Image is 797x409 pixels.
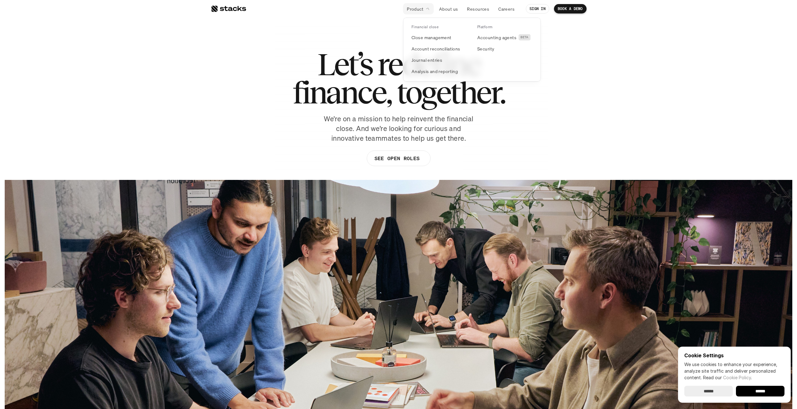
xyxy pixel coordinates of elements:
[320,114,477,143] p: We’re on a mission to help reinvent the financial close. And we’re looking for curious and innova...
[723,375,751,380] a: Cookie Policy
[498,6,515,12] p: Careers
[408,54,470,66] a: Journal entries
[474,32,536,43] a: Accounting agentsBETA
[408,66,470,77] a: Analysis and reporting
[411,68,458,75] p: Analysis and reporting
[411,34,452,41] p: Close management
[558,7,583,11] p: BOOK A DEMO
[494,3,518,14] a: Careers
[467,6,489,12] p: Resources
[463,3,493,14] a: Resources
[554,4,587,13] a: BOOK A DEMO
[411,25,438,29] p: Financial close
[408,43,470,54] a: Account reconciliations
[374,154,419,163] p: SEE OPEN ROLES
[474,43,536,54] a: Security
[684,353,784,358] p: Cookie Settings
[684,361,784,381] p: We use cookies to enhance your experience, analyze site traffic and deliver personalized content.
[411,45,460,52] p: Account reconciliations
[407,6,423,12] p: Product
[435,3,462,14] a: About us
[292,50,505,107] h1: Let’s redefine finance, together.
[366,150,430,166] a: SEE OPEN ROLES
[520,35,529,39] h2: BETA
[703,375,752,380] span: Read our .
[526,4,549,13] a: SIGN IN
[477,45,494,52] p: Security
[530,7,546,11] p: SIGN IN
[439,6,458,12] p: About us
[408,32,470,43] a: Close management
[411,57,442,63] p: Journal entries
[477,25,493,29] p: Platform
[477,34,516,41] p: Accounting agents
